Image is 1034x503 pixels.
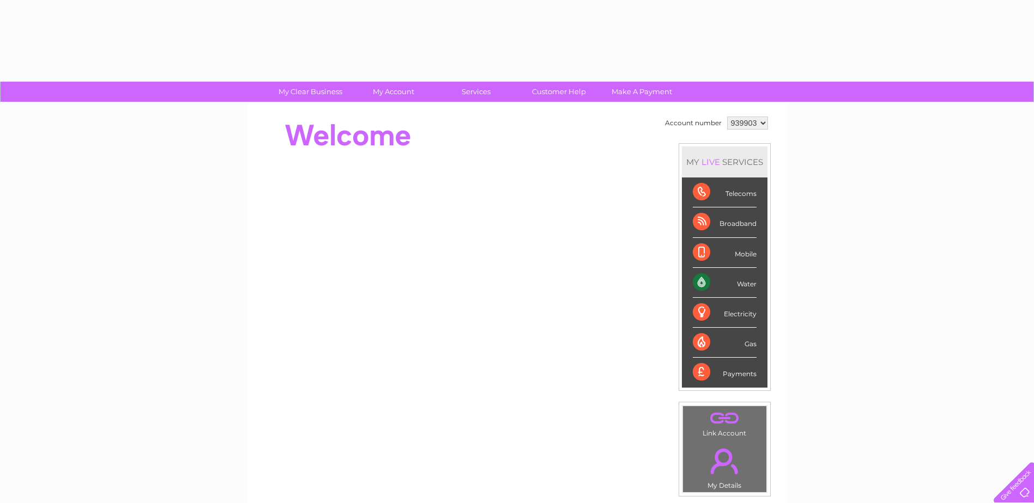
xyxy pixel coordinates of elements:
[597,82,687,102] a: Make A Payment
[693,268,757,298] div: Water
[662,114,724,132] td: Account number
[514,82,604,102] a: Customer Help
[699,157,722,167] div: LIVE
[265,82,355,102] a: My Clear Business
[693,328,757,358] div: Gas
[693,177,757,207] div: Telecoms
[686,409,764,428] a: .
[693,238,757,268] div: Mobile
[686,442,764,480] a: .
[682,406,767,440] td: Link Account
[682,146,767,177] div: MY SERVICES
[693,207,757,237] div: Broadband
[682,439,767,493] td: My Details
[348,82,438,102] a: My Account
[693,358,757,387] div: Payments
[431,82,521,102] a: Services
[693,298,757,328] div: Electricity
